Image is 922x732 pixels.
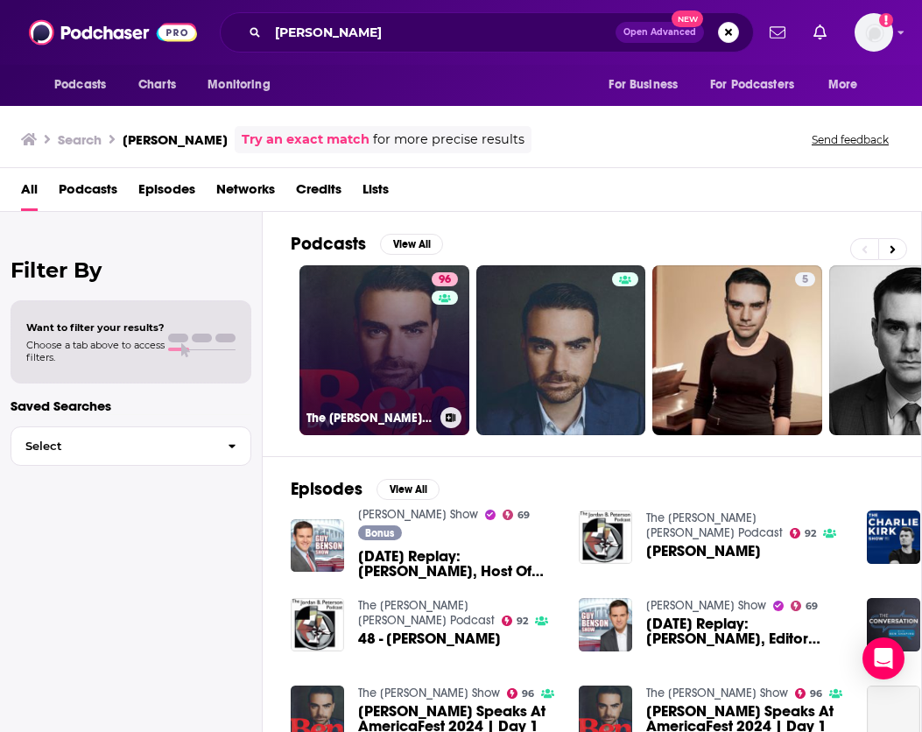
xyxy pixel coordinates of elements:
span: [DATE] Replay: [PERSON_NAME], Editor Emeritus for the Daily Wire and Host of “The [PERSON_NAME] S... [646,616,846,646]
a: 96The [PERSON_NAME] Show [299,265,469,435]
img: Ben Shapiro | Unfiltered [867,510,920,564]
a: Try an exact match [242,130,370,150]
a: The Jordan B. Peterson Podcast [646,510,783,540]
span: 92 [805,530,816,538]
h2: Filter By [11,257,251,283]
span: 92 [517,617,528,625]
a: Lists [362,175,389,211]
a: Ben Shapiro [646,544,761,559]
span: More [828,73,858,97]
button: Select [11,426,251,466]
button: Show profile menu [855,13,893,52]
span: 96 [810,690,822,698]
span: [DATE] Replay: [PERSON_NAME], Host Of 'The [PERSON_NAME] Show' [358,549,558,579]
a: Credits [296,175,341,211]
button: open menu [42,68,129,102]
a: Guy Benson Show [358,507,478,522]
a: Charts [127,68,187,102]
img: The Conversation Ep. 19: Ben Shapiro LIVE BOOK SIGNING [867,598,920,651]
a: The Ben Shapiro Show [358,686,500,700]
a: 96 [432,272,458,286]
h3: The [PERSON_NAME] Show [306,411,433,426]
img: User Profile [855,13,893,52]
a: 69 [503,510,531,520]
a: Episodes [138,175,195,211]
span: 96 [439,271,451,289]
a: 69 [791,601,819,611]
h2: Podcasts [291,233,366,255]
span: for more precise results [373,130,524,150]
span: Charts [138,73,176,97]
a: 96 [795,688,823,699]
span: [PERSON_NAME] [646,544,761,559]
a: 96 [507,688,535,699]
img: Podchaser - Follow, Share and Rate Podcasts [29,16,197,49]
a: 92 [790,528,817,538]
img: 48 - Ben Shapiro [291,598,344,651]
h3: Search [58,131,102,148]
span: Open Advanced [623,28,696,37]
button: open menu [195,68,292,102]
button: View All [380,234,443,255]
h3: [PERSON_NAME] [123,131,228,148]
span: Want to filter your results? [26,321,165,334]
span: New [672,11,703,27]
a: 48 - Ben Shapiro [358,631,501,646]
h2: Episodes [291,478,362,500]
div: Search podcasts, credits, & more... [220,12,754,53]
a: The Ben Shapiro Show [646,686,788,700]
img: Ben Shapiro [579,510,632,564]
button: open menu [596,68,700,102]
input: Search podcasts, credits, & more... [268,18,616,46]
a: Networks [216,175,275,211]
span: For Business [609,73,678,97]
p: Saved Searches [11,398,251,414]
div: Open Intercom Messenger [862,637,904,679]
button: open menu [816,68,880,102]
button: Send feedback [806,132,894,147]
span: 96 [522,690,534,698]
img: Sunday Replay: Ben Shapiro, Host Of 'The Ben Shapiro Show' [291,519,344,573]
span: Select [11,440,214,452]
a: The Jordan B. Peterson Podcast [358,598,495,628]
button: Open AdvancedNew [616,22,704,43]
a: Guy Benson Show [646,598,766,613]
span: 69 [806,602,818,610]
span: For Podcasters [710,73,794,97]
svg: Add a profile image [879,13,893,27]
a: Podcasts [59,175,117,211]
span: 5 [802,271,808,289]
a: 5 [652,265,822,435]
span: Podcasts [54,73,106,97]
a: 92 [502,616,529,626]
a: All [21,175,38,211]
img: Sunday Replay: Ben Shapiro, Editor Emeritus for the Daily Wire and Host of “The Ben Shapiro Show” [579,598,632,651]
span: Monitoring [208,73,270,97]
a: EpisodesView All [291,478,440,500]
a: Show notifications dropdown [763,18,792,47]
a: Sunday Replay: Ben Shapiro, Editor Emeritus for the Daily Wire and Host of “The Ben Shapiro Show” [646,616,846,646]
a: Sunday Replay: Ben Shapiro, Host Of 'The Ben Shapiro Show' [358,549,558,579]
span: Choose a tab above to access filters. [26,339,165,363]
a: PodcastsView All [291,233,443,255]
button: open menu [699,68,820,102]
span: Bonus [365,528,394,538]
span: 48 - [PERSON_NAME] [358,631,501,646]
span: 69 [517,511,530,519]
button: View All [377,479,440,500]
a: Show notifications dropdown [806,18,834,47]
a: 5 [795,272,815,286]
span: Logged in as LoriBecker [855,13,893,52]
